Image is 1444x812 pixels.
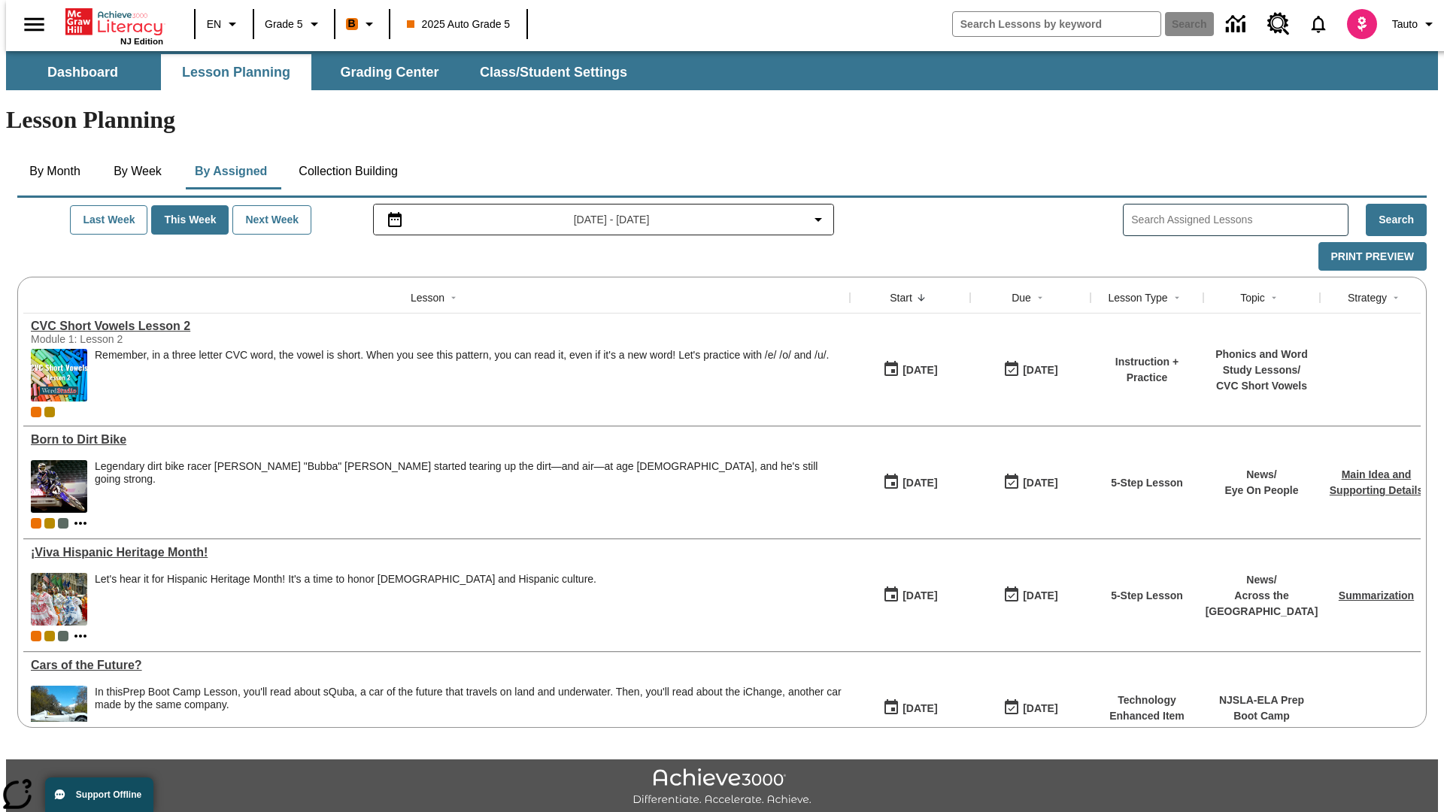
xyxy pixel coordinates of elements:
[70,205,147,235] button: Last Week
[95,686,842,738] div: In this Prep Boot Camp Lesson, you'll read about sQuba, a car of the future that travels on land ...
[65,5,163,46] div: Home
[411,290,444,305] div: Lesson
[95,460,842,513] div: Legendary dirt bike racer James "Bubba" Stewart started tearing up the dirt—and air—at age 4, and...
[182,64,290,81] span: Lesson Planning
[878,581,942,610] button: 09/18/25: First time the lesson was available
[31,546,842,559] a: ¡Viva Hispanic Heritage Month! , Lessons
[31,407,41,417] div: Current Class
[1366,204,1427,236] button: Search
[1387,289,1405,307] button: Sort
[200,11,248,38] button: Language: EN, Select a language
[1168,289,1186,307] button: Sort
[44,407,55,417] div: New 2025 class
[31,320,842,333] a: CVC Short Vowels Lesson 2, Lessons
[407,17,511,32] span: 2025 Auto Grade 5
[65,7,163,37] a: Home
[1023,586,1057,605] div: [DATE]
[151,205,229,235] button: This Week
[633,768,811,807] img: Achieve3000 Differentiate Accelerate Achieve
[58,518,68,529] div: OL 2025 Auto Grade 6
[1224,483,1298,498] p: Eye On People
[998,694,1063,723] button: 08/01/26: Last day the lesson can be accessed
[468,54,639,90] button: Class/Student Settings
[1348,290,1387,305] div: Strategy
[1098,354,1196,386] p: Instruction + Practice
[1206,572,1318,588] p: News /
[183,153,279,189] button: By Assigned
[902,474,937,492] div: [DATE]
[902,699,937,718] div: [DATE]
[444,289,463,307] button: Sort
[95,573,596,586] div: Let's hear it for Hispanic Heritage Month! It's a time to honor [DEMOGRAPHIC_DATA] and Hispanic c...
[95,573,596,626] div: Let's hear it for Hispanic Heritage Month! It's a time to honor Hispanic Americans and Hispanic c...
[71,627,89,645] button: Show more classes
[348,14,356,33] span: B
[6,51,1438,90] div: SubNavbar
[31,320,842,333] div: CVC Short Vowels Lesson 2
[1111,588,1183,604] p: 5-Step Lesson
[44,631,55,641] div: New 2025 class
[76,789,141,800] span: Support Offline
[31,686,87,738] img: High-tech automobile treading water.
[31,631,41,641] div: Current Class
[45,777,153,812] button: Support Offline
[8,54,158,90] button: Dashboard
[1131,209,1348,231] input: Search Assigned Lessons
[998,356,1063,384] button: 09/19/25: Last day the lesson can be accessed
[1318,242,1427,271] button: Print Preview
[998,468,1063,497] button: 09/18/25: Last day the lesson can be accessed
[31,433,842,447] a: Born to Dirt Bike, Lessons
[232,205,311,235] button: Next Week
[95,686,842,710] testabrev: Prep Boot Camp Lesson, you'll read about sQuba, a car of the future that travels on land and unde...
[31,333,256,345] div: Module 1: Lesson 2
[31,573,87,626] img: A photograph of Hispanic women participating in a parade celebrating Hispanic culture. The women ...
[95,349,829,401] div: Remember, in a three letter CVC word, the vowel is short. When you see this pattern, you can read...
[31,659,842,672] a: Cars of the Future? , Lessons
[953,12,1160,36] input: search field
[265,17,303,32] span: Grade 5
[902,586,937,605] div: [DATE]
[902,361,937,380] div: [DATE]
[1258,4,1299,44] a: Resource Center, Will open in new tab
[6,54,641,90] div: SubNavbar
[1339,589,1414,601] a: Summarization
[1330,468,1423,496] a: Main Idea and Supporting Details
[878,356,942,384] button: 09/19/25: First time the lesson was available
[1211,347,1312,378] p: Phonics and Word Study Lessons /
[95,686,842,711] div: In this
[1023,361,1057,380] div: [DATE]
[259,11,329,38] button: Grade: Grade 5, Select a grade
[31,659,842,672] div: Cars of the Future?
[878,468,942,497] button: 09/18/25: First time the lesson was available
[1347,9,1377,39] img: avatar image
[58,631,68,641] div: OL 2025 Auto Grade 6
[44,518,55,529] div: New 2025 class
[6,106,1438,134] h1: Lesson Planning
[912,289,930,307] button: Sort
[314,54,465,90] button: Grading Center
[878,694,942,723] button: 09/18/25: First time the lesson was available
[1265,289,1283,307] button: Sort
[100,153,175,189] button: By Week
[1023,474,1057,492] div: [DATE]
[890,290,912,305] div: Start
[161,54,311,90] button: Lesson Planning
[31,349,87,401] img: CVC Short Vowels Lesson 2.
[480,64,627,81] span: Class/Student Settings
[71,514,89,532] button: Show more classes
[1217,4,1258,45] a: Data Center
[95,349,829,362] p: Remember, in a three letter CVC word, the vowel is short. When you see this pattern, you can read...
[31,433,842,447] div: Born to Dirt Bike
[1338,5,1386,44] button: Select a new avatar
[120,37,163,46] span: NJ Edition
[95,460,842,486] div: Legendary dirt bike racer [PERSON_NAME] "Bubba" [PERSON_NAME] started tearing up the dirt—and air...
[207,17,221,32] span: EN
